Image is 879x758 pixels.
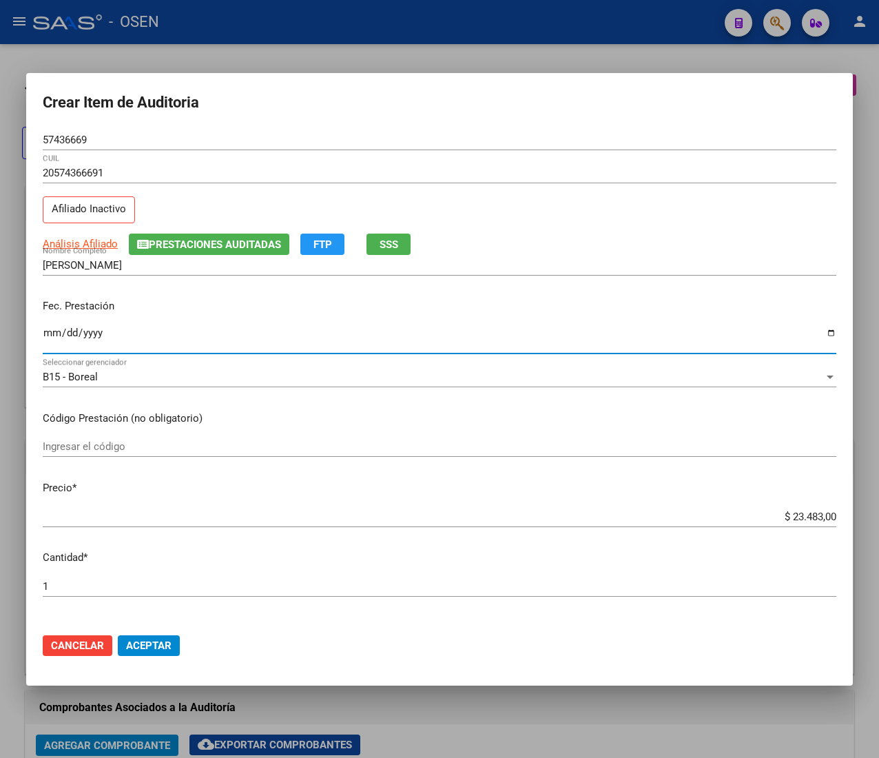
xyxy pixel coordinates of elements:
span: FTP [313,238,332,251]
p: Monto Item [43,620,836,636]
button: FTP [300,234,344,255]
span: Aceptar [126,639,172,652]
button: Prestaciones Auditadas [129,234,289,255]
span: Cancelar [51,639,104,652]
button: Cancelar [43,635,112,656]
span: Prestaciones Auditadas [149,238,281,251]
p: Afiliado Inactivo [43,196,135,223]
span: Análisis Afiliado [43,238,118,250]
h2: Crear Item de Auditoria [43,90,836,116]
p: Código Prestación (no obligatorio) [43,411,836,427]
span: SSS [380,238,398,251]
button: Aceptar [118,635,180,656]
p: Cantidad [43,550,836,566]
span: B15 - Boreal [43,371,98,383]
button: SSS [366,234,411,255]
iframe: Intercom live chat [832,711,865,744]
p: Precio [43,480,836,496]
p: Fec. Prestación [43,298,836,314]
